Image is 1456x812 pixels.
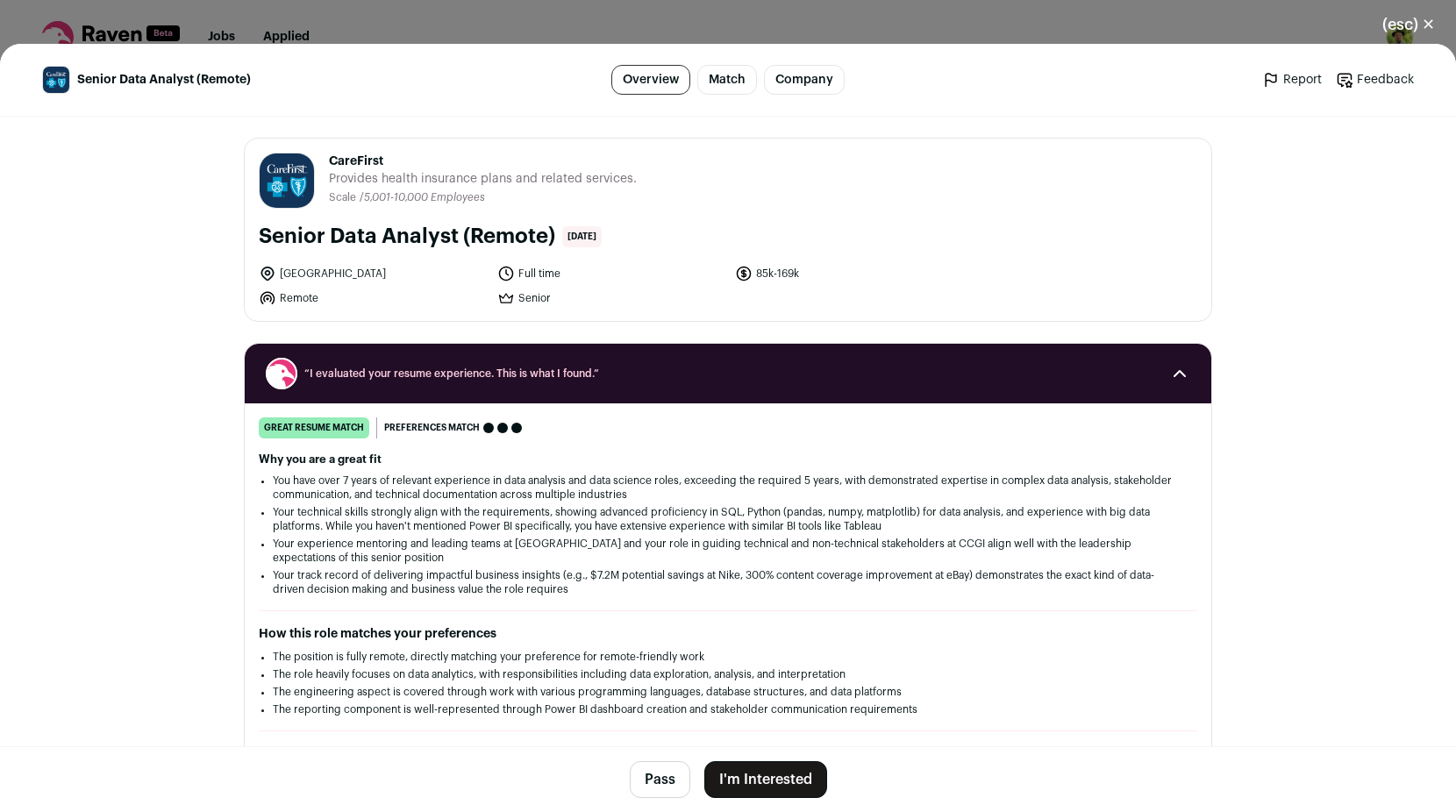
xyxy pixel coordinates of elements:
[704,761,827,798] button: I'm Interested
[497,265,725,282] li: Full time
[1361,5,1456,44] button: Close modal
[259,452,1197,467] h2: Why you are a great fit
[329,170,637,188] span: Provides health insurance plans and related services.
[611,65,690,95] a: Overview
[1336,71,1414,89] a: Feedback
[364,192,485,203] span: 5,001-10,000 Employees
[259,625,1197,643] h2: How this role matches your preferences
[259,223,555,251] h1: Senior Data Analyst (Remote)
[329,153,637,170] span: CareFirst
[273,537,1183,565] li: Your experience mentoring and leading teams at [GEOGRAPHIC_DATA] and your role in guiding technic...
[273,474,1183,502] li: You have over 7 years of relevant experience in data analysis and data science roles, exceeding t...
[273,650,1183,664] li: The position is fully remote, directly matching your preference for remote-friendly work
[259,745,1197,763] h2: Maximize your resume
[697,65,757,95] a: Match
[304,367,1152,381] span: “I evaluated your resume experience. This is what I found.”
[273,702,1183,716] li: The reporting component is well-represented through Power BI dashboard creation and stakeholder c...
[260,153,314,208] img: 483604e05192940b73af6ecdda43fe5663c45000c387066645d936b0be18391f.jpg
[259,417,369,438] div: great resume match
[329,191,360,204] li: Scale
[273,685,1183,699] li: The engineering aspect is covered through work with various programming languages, database struc...
[259,265,487,282] li: [GEOGRAPHIC_DATA]
[630,761,690,798] button: Pass
[562,226,602,247] span: [DATE]
[384,419,480,437] span: Preferences match
[497,289,725,307] li: Senior
[259,289,487,307] li: Remote
[735,265,963,282] li: 85k-169k
[77,71,251,89] span: Senior Data Analyst (Remote)
[360,191,485,204] li: /
[1262,71,1322,89] a: Report
[43,67,69,93] img: 483604e05192940b73af6ecdda43fe5663c45000c387066645d936b0be18391f.jpg
[273,667,1183,681] li: The role heavily focuses on data analytics, with responsibilities including data exploration, ana...
[273,505,1183,533] li: Your technical skills strongly align with the requirements, showing advanced proficiency in SQL, ...
[764,65,845,95] a: Company
[273,568,1183,596] li: Your track record of delivering impactful business insights (e.g., $7.2M potential savings at Nik...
